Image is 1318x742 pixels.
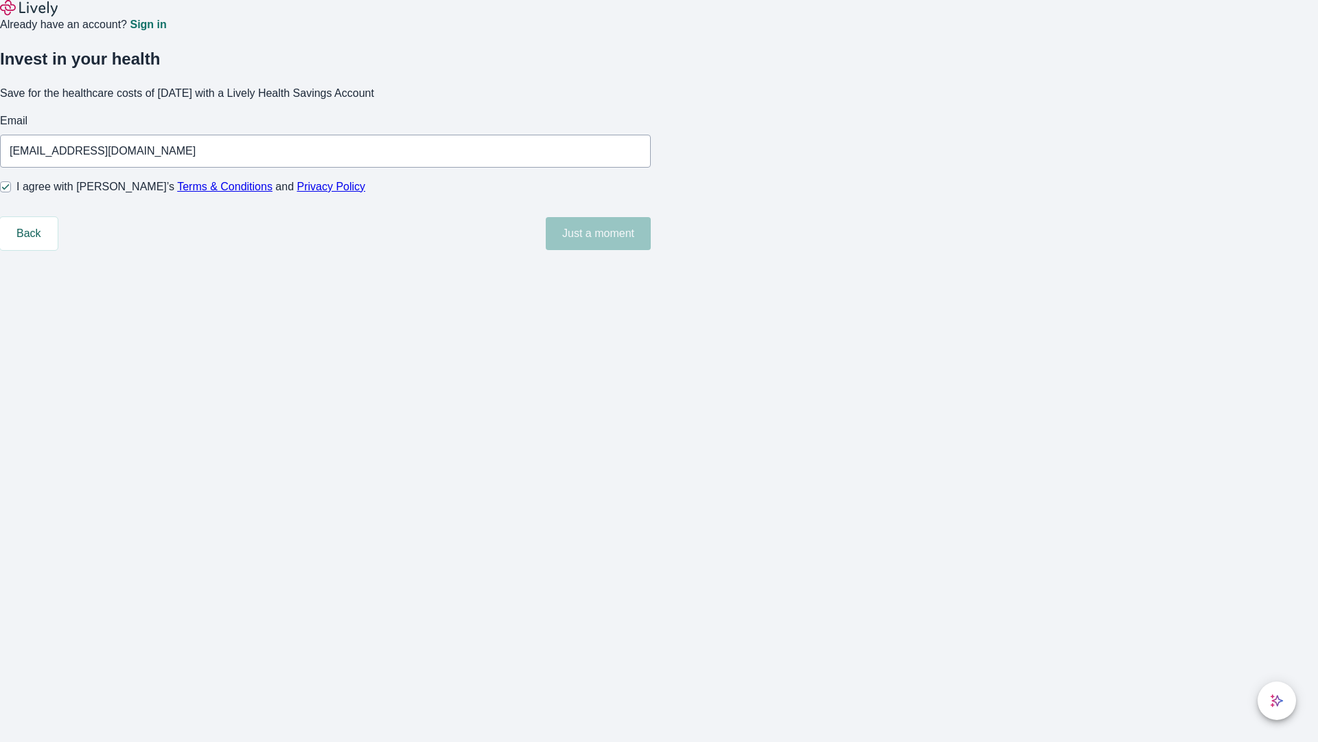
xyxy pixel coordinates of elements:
svg: Lively AI Assistant [1270,694,1284,708]
span: I agree with [PERSON_NAME]’s and [16,179,365,195]
a: Sign in [130,19,166,30]
button: chat [1258,682,1296,720]
a: Terms & Conditions [177,181,273,192]
a: Privacy Policy [297,181,366,192]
